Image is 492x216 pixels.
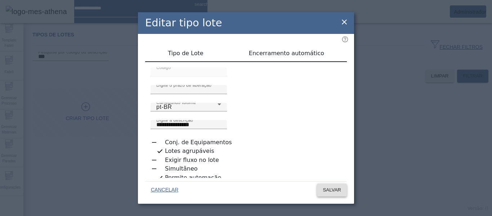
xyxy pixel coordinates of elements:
[168,50,203,56] span: Tipo de Lote
[164,164,198,173] label: Simultâneo
[156,83,211,87] mat-label: Digite o prazo de liberação
[156,65,171,70] mat-label: Código
[164,156,219,164] label: Exigir fluxo no lote
[151,186,178,194] span: CANCELAR
[317,184,347,197] button: SALVAR
[145,15,222,31] h2: Editar tipo lote
[164,173,221,182] label: Permite automação
[145,184,184,197] button: CANCELAR
[164,147,214,155] label: Lotes agrupáveis
[323,186,341,194] span: SALVAR
[164,138,232,147] label: Conj. de Equipamentos
[156,104,172,110] span: pt-BR
[249,50,324,56] span: Encerramento automático
[156,118,193,122] mat-label: Digite a descrição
